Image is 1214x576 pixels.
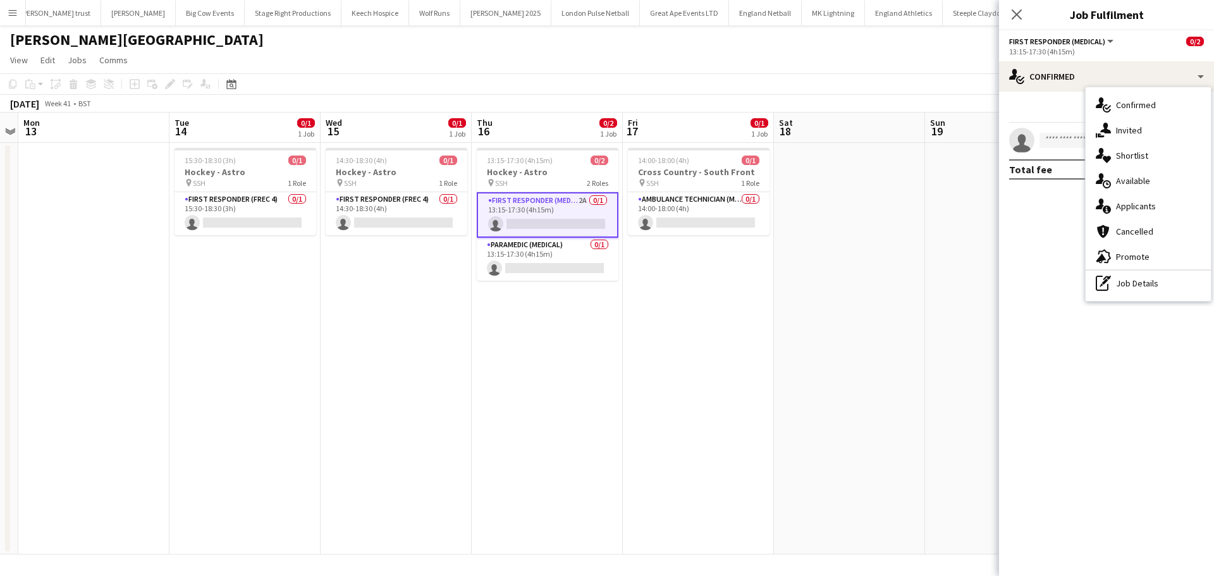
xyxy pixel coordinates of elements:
[802,1,865,25] button: MK Lightning
[439,178,457,188] span: 1 Role
[751,129,768,138] div: 1 Job
[101,1,176,25] button: [PERSON_NAME]
[341,1,409,25] button: Keech Hospice
[930,117,945,128] span: Sun
[94,52,133,68] a: Comms
[10,54,28,66] span: View
[943,1,1062,25] button: Steeple Claydon Parish Council
[298,129,314,138] div: 1 Job
[439,156,457,165] span: 0/1
[344,178,357,188] span: SSH
[175,148,316,235] app-job-card: 15:30-18:30 (3h)0/1Hockey - Astro SSH1 RoleFirst Responder (FREC 4)0/115:30-18:30 (3h)
[1009,47,1204,56] div: 13:15-17:30 (4h15m)
[1086,271,1211,296] div: Job Details
[1009,37,1115,46] button: First Responder (Medical)
[999,6,1214,23] h3: Job Fulfilment
[928,124,945,138] span: 19
[551,1,640,25] button: London Pulse Netball
[1009,163,1052,176] div: Total fee
[729,1,802,25] button: England Netball
[865,1,943,25] button: England Athletics
[495,178,508,188] span: SSH
[409,1,460,25] button: Wolf Runs
[10,30,264,49] h1: [PERSON_NAME][GEOGRAPHIC_DATA]
[5,52,33,68] a: View
[475,124,493,138] span: 16
[1086,244,1211,269] div: Promote
[741,178,759,188] span: 1 Role
[587,178,608,188] span: 2 Roles
[68,54,87,66] span: Jobs
[326,117,342,128] span: Wed
[21,124,40,138] span: 13
[1086,143,1211,168] div: Shortlist
[1086,168,1211,193] div: Available
[449,129,465,138] div: 1 Job
[63,52,92,68] a: Jobs
[646,178,659,188] span: SSH
[173,124,189,138] span: 14
[42,99,73,108] span: Week 41
[185,156,236,165] span: 15:30-18:30 (3h)
[1086,118,1211,143] div: Invited
[10,97,39,110] div: [DATE]
[628,117,638,128] span: Fri
[779,117,793,128] span: Sat
[477,117,493,128] span: Thu
[477,238,618,281] app-card-role: Paramedic (Medical)0/113:15-17:30 (4h15m)
[751,118,768,128] span: 0/1
[288,156,306,165] span: 0/1
[23,117,40,128] span: Mon
[175,166,316,178] h3: Hockey - Astro
[487,156,553,165] span: 13:15-17:30 (4h15m)
[742,156,759,165] span: 0/1
[777,124,793,138] span: 18
[448,118,466,128] span: 0/1
[477,192,618,238] app-card-role: First Responder (Medical)2A0/113:15-17:30 (4h15m)
[326,148,467,235] app-job-card: 14:30-18:30 (4h)0/1Hockey - Astro SSH1 RoleFirst Responder (FREC 4)0/114:30-18:30 (4h)
[245,1,341,25] button: Stage Right Productions
[1186,37,1204,46] span: 0/2
[628,192,769,235] app-card-role: Ambulance Technician (Medical)0/114:00-18:00 (4h)
[193,178,205,188] span: SSH
[460,1,551,25] button: [PERSON_NAME] 2025
[176,1,245,25] button: Big Cow Events
[35,52,60,68] a: Edit
[628,148,769,235] app-job-card: 14:00-18:00 (4h)0/1Cross Country - South Front SSH1 RoleAmbulance Technician (Medical)0/114:00-18...
[326,166,467,178] h3: Hockey - Astro
[297,118,315,128] span: 0/1
[1086,219,1211,244] div: Cancelled
[591,156,608,165] span: 0/2
[599,118,617,128] span: 0/2
[99,54,128,66] span: Comms
[78,99,91,108] div: BST
[336,156,387,165] span: 14:30-18:30 (4h)
[175,192,316,235] app-card-role: First Responder (FREC 4)0/115:30-18:30 (3h)
[1009,37,1105,46] span: First Responder (Medical)
[1086,92,1211,118] div: Confirmed
[477,148,618,281] app-job-card: 13:15-17:30 (4h15m)0/2Hockey - Astro SSH2 RolesFirst Responder (Medical)2A0/113:15-17:30 (4h15m) ...
[1086,193,1211,219] div: Applicants
[40,54,55,66] span: Edit
[999,61,1214,92] div: Confirmed
[324,124,342,138] span: 15
[638,156,689,165] span: 14:00-18:00 (4h)
[640,1,729,25] button: Great Ape Events LTD
[288,178,306,188] span: 1 Role
[600,129,616,138] div: 1 Job
[626,124,638,138] span: 17
[175,117,189,128] span: Tue
[477,166,618,178] h3: Hockey - Astro
[326,192,467,235] app-card-role: First Responder (FREC 4)0/114:30-18:30 (4h)
[10,1,101,25] button: [PERSON_NAME] trust
[628,166,769,178] h3: Cross Country - South Front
